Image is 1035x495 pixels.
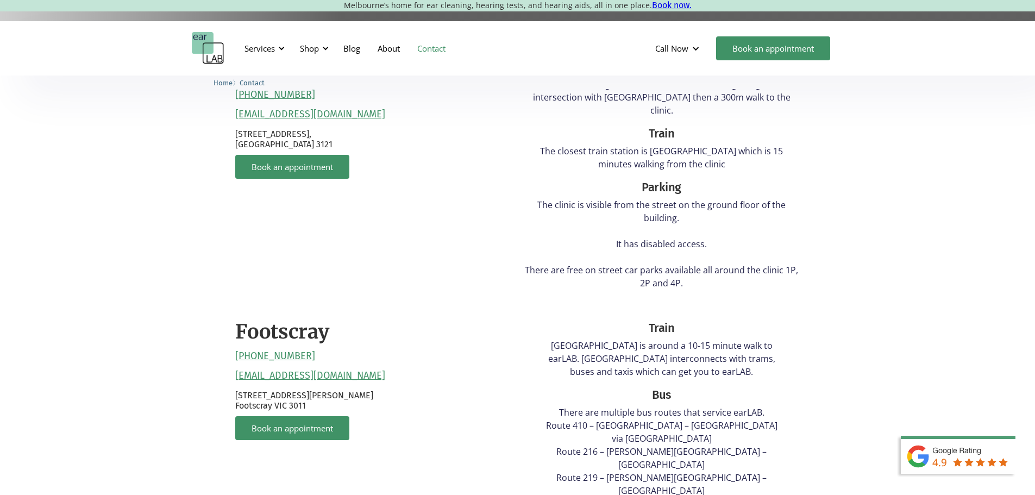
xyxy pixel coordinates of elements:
div: Bus [541,386,783,404]
div: Shop [293,32,332,65]
a: Home [214,77,233,87]
div: Train [523,125,800,142]
a: Contact [240,77,265,87]
h2: Footscray [235,319,329,345]
p: Trams 48, 75 running on [GEOGRAPHIC_DATA] and getting off at the intersection with [GEOGRAPHIC_DA... [523,78,800,117]
p: [GEOGRAPHIC_DATA] is around a 10-15 minute walk to earLAB. [GEOGRAPHIC_DATA] interconnects with t... [541,339,783,378]
div: Parking [523,179,800,196]
a: Book an appointment [235,416,349,440]
div: Services [238,32,288,65]
a: [PHONE_NUMBER] [235,89,315,101]
div: Shop [300,43,319,54]
p: [STREET_ADDRESS][PERSON_NAME] Footscray VIC 3011 [235,390,512,411]
div: Train [541,319,783,337]
p: [STREET_ADDRESS], [GEOGRAPHIC_DATA] 3121 [235,129,512,149]
div: Call Now [655,43,688,54]
a: Book an appointment [235,155,349,179]
span: Home [214,79,233,87]
li: 〉 [214,77,240,89]
a: [EMAIL_ADDRESS][DOMAIN_NAME] [235,109,385,121]
a: Book an appointment [716,36,830,60]
a: home [192,32,224,65]
a: [EMAIL_ADDRESS][DOMAIN_NAME] [235,370,385,382]
span: Contact [240,79,265,87]
p: The closest train station is [GEOGRAPHIC_DATA] which is 15 minutes walking from the clinic [523,145,800,171]
a: Contact [409,33,454,64]
a: About [369,33,409,64]
div: Services [244,43,275,54]
div: Call Now [647,32,711,65]
a: Blog [335,33,369,64]
a: [PHONE_NUMBER] [235,350,315,362]
p: The clinic is visible from the street on the ground floor of the building. It has disabled access... [523,198,800,290]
